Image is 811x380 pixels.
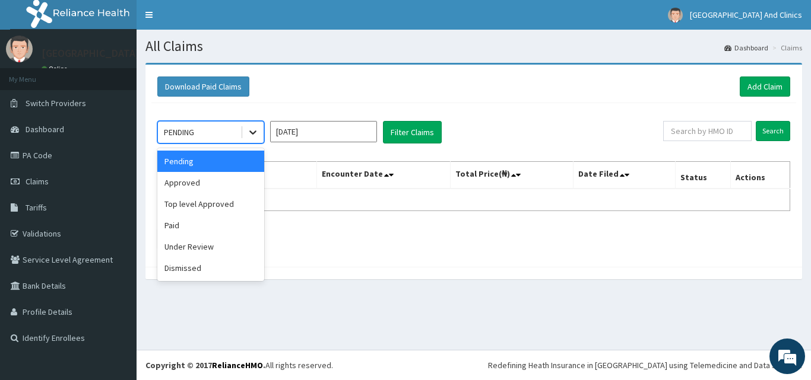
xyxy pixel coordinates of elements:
th: Date Filed [574,162,676,189]
img: d_794563401_company_1708531726252_794563401 [22,59,48,89]
th: Actions [730,162,790,189]
div: Chat with us now [62,66,199,82]
textarea: Type your message and hit 'Enter' [6,254,226,295]
div: Top level Approved [157,193,264,215]
span: Tariffs [26,202,47,213]
img: User Image [668,8,683,23]
input: Search [756,121,790,141]
img: User Image [6,36,33,62]
button: Filter Claims [383,121,442,143]
div: Dismissed [157,257,264,279]
span: Switch Providers [26,98,86,108]
li: Claims [769,43,802,53]
th: Status [676,162,731,189]
span: Dashboard [26,124,64,135]
a: RelianceHMO [212,360,263,371]
input: Select Month and Year [270,121,377,142]
th: Encounter Date [317,162,450,189]
h1: All Claims [145,39,802,54]
span: We're online! [69,114,164,234]
div: Under Review [157,236,264,257]
button: Download Paid Claims [157,76,249,97]
th: Total Price(₦) [450,162,574,189]
p: [GEOGRAPHIC_DATA] And Clinics [42,48,192,59]
div: Redefining Heath Insurance in [GEOGRAPHIC_DATA] using Telemedicine and Data Science! [488,359,802,371]
a: Dashboard [724,43,768,53]
span: [GEOGRAPHIC_DATA] And Clinics [690,9,802,20]
div: Approved [157,172,264,193]
footer: All rights reserved. [137,350,811,380]
a: Online [42,65,70,73]
span: Claims [26,176,49,187]
div: Minimize live chat window [195,6,223,34]
strong: Copyright © 2017 . [145,360,265,371]
div: Pending [157,151,264,172]
div: PENDING [164,126,194,138]
div: Paid [157,215,264,236]
a: Add Claim [740,76,790,97]
input: Search by HMO ID [663,121,752,141]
